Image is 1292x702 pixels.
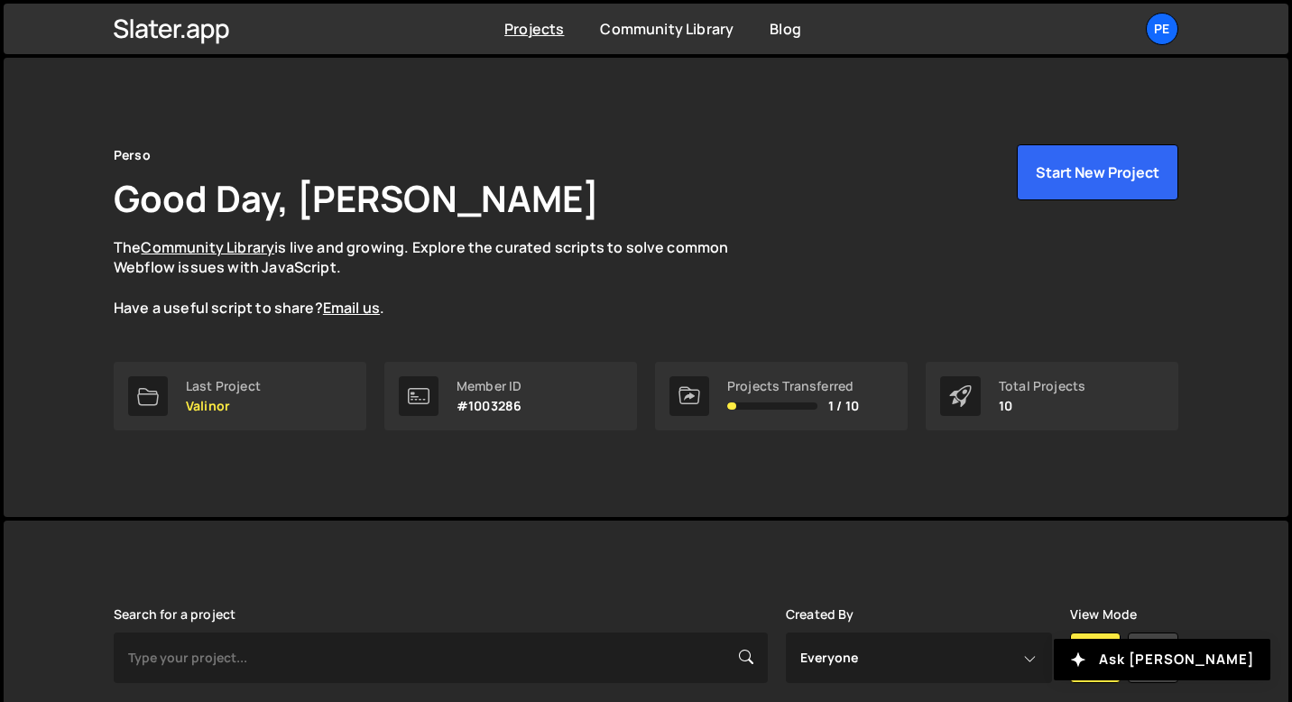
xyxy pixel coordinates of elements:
[504,19,564,39] a: Projects
[141,237,274,257] a: Community Library
[1070,607,1137,622] label: View Mode
[114,607,235,622] label: Search for a project
[1054,639,1270,680] button: Ask [PERSON_NAME]
[1017,144,1178,200] button: Start New Project
[114,633,768,683] input: Type your project...
[1146,13,1178,45] a: Pe
[114,362,366,430] a: Last Project Valinor
[999,379,1085,393] div: Total Projects
[999,399,1085,413] p: 10
[114,144,151,166] div: Perso
[114,173,599,223] h1: Good Day, [PERSON_NAME]
[323,298,380,318] a: Email us
[770,19,801,39] a: Blog
[600,19,734,39] a: Community Library
[786,607,854,622] label: Created By
[186,379,261,393] div: Last Project
[828,399,859,413] span: 1 / 10
[457,379,521,393] div: Member ID
[457,399,521,413] p: #1003286
[727,379,859,393] div: Projects Transferred
[186,399,261,413] p: Valinor
[114,237,763,319] p: The is live and growing. Explore the curated scripts to solve common Webflow issues with JavaScri...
